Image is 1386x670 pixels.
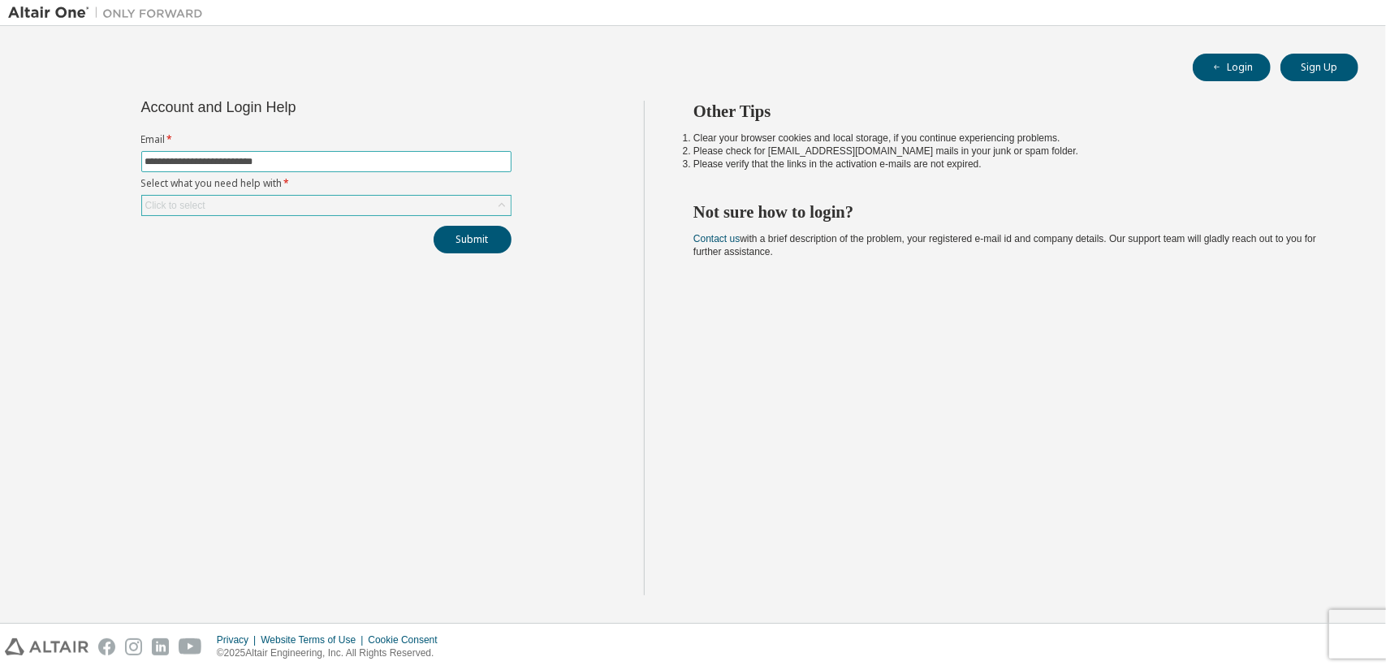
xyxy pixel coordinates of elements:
[141,101,438,114] div: Account and Login Help
[1280,54,1358,81] button: Sign Up
[145,199,205,212] div: Click to select
[141,133,512,146] label: Email
[693,233,1316,257] span: with a brief description of the problem, your registered e-mail id and company details. Our suppo...
[217,633,261,646] div: Privacy
[141,177,512,190] label: Select what you need help with
[261,633,368,646] div: Website Terms of Use
[693,145,1329,158] li: Please check for [EMAIL_ADDRESS][DOMAIN_NAME] mails in your junk or spam folder.
[98,638,115,655] img: facebook.svg
[693,101,1329,122] h2: Other Tips
[8,5,211,21] img: Altair One
[693,233,740,244] a: Contact us
[693,201,1329,223] h2: Not sure how to login?
[434,226,512,253] button: Submit
[142,196,511,215] div: Click to select
[217,646,447,660] p: © 2025 Altair Engineering, Inc. All Rights Reserved.
[5,638,89,655] img: altair_logo.svg
[152,638,169,655] img: linkedin.svg
[1193,54,1271,81] button: Login
[693,158,1329,171] li: Please verify that the links in the activation e-mails are not expired.
[693,132,1329,145] li: Clear your browser cookies and local storage, if you continue experiencing problems.
[125,638,142,655] img: instagram.svg
[179,638,202,655] img: youtube.svg
[368,633,447,646] div: Cookie Consent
